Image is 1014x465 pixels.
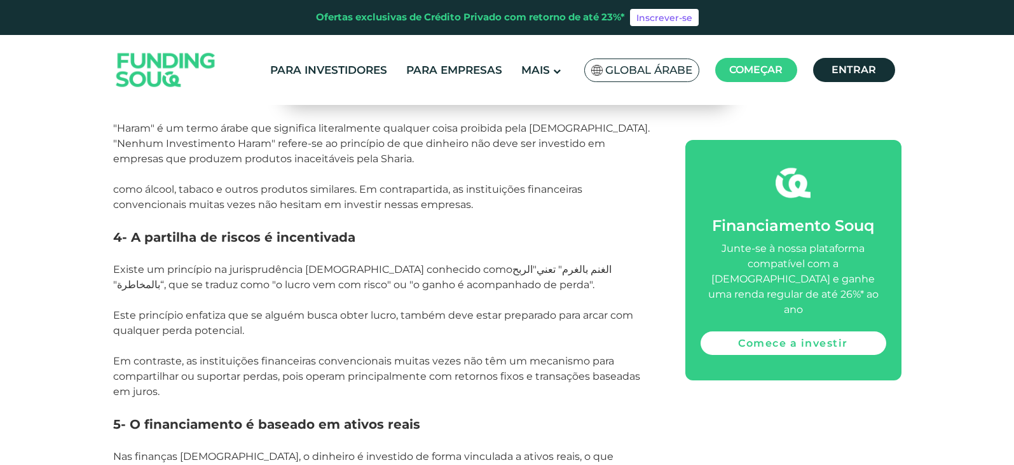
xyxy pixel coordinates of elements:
font: Inscrever-se [636,12,692,24]
font: Comece a investir [738,337,848,349]
font: Em contraste, as instituições financeiras convencionais muitas vezes não têm um mecanismo para co... [113,355,640,398]
font: "Haram" é um termo árabe que significa literalmente qualquer coisa proibida pela [DEMOGRAPHIC_DAT... [113,122,650,165]
font: 4- A partilha de riscos é incentivada [113,230,355,245]
a: Entrar [813,58,895,82]
font: 5- O financiamento é baseado em ativos reais [113,417,420,432]
font: como álcool, tabaco e outros produtos similares. Em contrapartida, as instituições financeiras co... [113,183,582,211]
img: Bandeira da África do Sul [591,65,603,76]
font: الغنم بالغرم" تعني"الربح بالمخاطرة" [113,263,612,291]
font: “, que se traduz como "o lucro vem com risco" ou "o ganho é acompanhado de perda". [160,279,594,291]
a: Para empresas [403,60,505,81]
a: Para investidores [267,60,390,81]
font: Financiamento Souq [712,216,874,235]
font: Para empresas [406,64,502,76]
font: Mais [521,64,550,76]
font: Existe um princípio na jurisprudência [DEMOGRAPHIC_DATA] conhecido como [113,263,512,275]
img: fsicon [776,165,811,200]
font: Junte-se à nossa plataforma compatível com a [DEMOGRAPHIC_DATA] e ganhe uma renda regular de até ... [708,242,879,316]
img: Logotipo [104,38,228,102]
font: Este princípio enfatiza que se alguém busca obter lucro, também deve estar preparado para arcar c... [113,309,633,337]
font: Ofertas exclusivas de Crédito Privado com retorno de até 23%* [316,11,625,23]
a: Inscrever-se [630,9,699,27]
font: Começar [729,64,783,76]
font: Entrar [832,64,876,76]
font: Para investidores [270,64,387,76]
a: Comece a investir [701,331,886,355]
font: Global Árabe [605,64,692,76]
